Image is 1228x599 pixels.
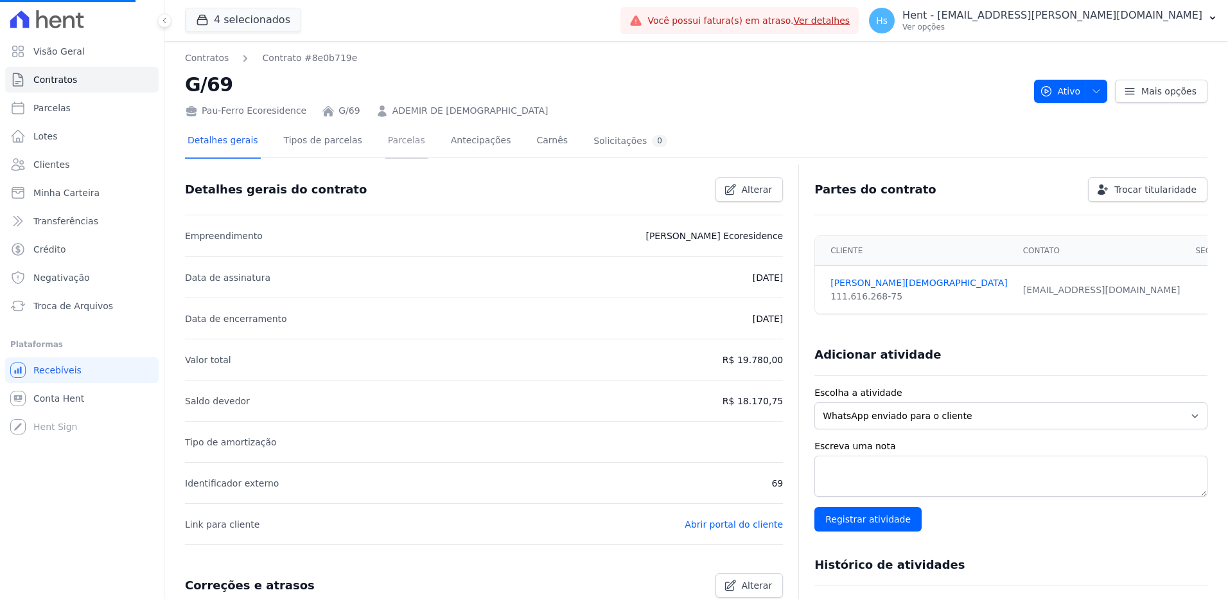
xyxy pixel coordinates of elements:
a: Detalhes gerais [185,125,261,159]
p: [DATE] [753,311,783,326]
p: R$ 19.780,00 [723,352,783,368]
span: Recebíveis [33,364,82,377]
a: Clientes [5,152,159,177]
h3: Detalhes gerais do contrato [185,182,367,197]
p: Identificador externo [185,476,279,491]
span: Troca de Arquivos [33,299,113,312]
span: Transferências [33,215,98,228]
label: Escolha a atividade [814,386,1207,400]
a: ADEMIR DE [DEMOGRAPHIC_DATA] [392,104,548,118]
span: Conta Hent [33,392,84,405]
p: Saldo devedor [185,393,250,409]
div: Pau-Ferro Ecoresidence [185,104,306,118]
a: Trocar titularidade [1088,177,1207,202]
th: Cliente [815,236,1015,266]
p: Data de assinatura [185,270,270,285]
p: Ver opções [902,22,1202,32]
a: Minha Carteira [5,180,159,206]
a: Antecipações [448,125,514,159]
div: Solicitações [593,135,667,147]
a: Mais opções [1115,80,1207,103]
a: Tipos de parcelas [281,125,365,159]
p: Empreendimento [185,228,263,244]
span: Trocar titularidade [1114,183,1197,196]
p: R$ 18.170,75 [723,393,783,409]
a: Negativação [5,265,159,291]
span: Clientes [33,158,69,171]
a: Carnês [534,125,570,159]
a: Parcelas [5,95,159,121]
p: Hent - [EMAIL_ADDRESS][PERSON_NAME][DOMAIN_NAME] [902,9,1202,22]
p: Valor total [185,352,231,368]
h3: Histórico de atividades [814,557,965,573]
p: Data de encerramento [185,311,287,326]
p: [PERSON_NAME] Ecoresidence [645,228,783,244]
span: Visão Geral [33,45,85,58]
span: Minha Carteira [33,186,100,199]
div: [EMAIL_ADDRESS][DOMAIN_NAME] [1023,283,1180,297]
a: Visão Geral [5,39,159,64]
a: Alterar [715,573,784,598]
a: Alterar [715,177,784,202]
span: Ativo [1040,80,1081,103]
a: Contrato #8e0b719e [262,51,357,65]
nav: Breadcrumb [185,51,1024,65]
a: Recebíveis [5,357,159,383]
a: Crédito [5,237,159,262]
button: 4 selecionados [185,8,301,32]
span: Hs [876,16,888,25]
a: Contratos [185,51,229,65]
a: Conta Hent [5,386,159,411]
p: Tipo de amortização [185,434,277,450]
a: Transferências [5,208,159,234]
label: Escreva uma nota [814,440,1207,453]
span: Mais opções [1141,85,1197,98]
button: Hs Hent - [EMAIL_ADDRESS][PERSON_NAME][DOMAIN_NAME] Ver opções [859,3,1228,39]
span: Crédito [33,243,66,256]
th: Contato [1015,236,1188,266]
span: Lotes [33,130,58,143]
input: Registrar atividade [814,507,922,532]
p: [DATE] [753,270,783,285]
h2: G/69 [185,70,1024,99]
a: Parcelas [385,125,428,159]
div: 0 [652,135,667,147]
div: 111.616.268-75 [830,290,1007,303]
a: Ver detalhes [794,15,850,26]
div: Plataformas [10,337,153,352]
h3: Correções e atrasos [185,578,315,593]
p: Link para cliente [185,517,259,532]
p: 69 [771,476,783,491]
nav: Breadcrumb [185,51,357,65]
span: Alterar [742,183,773,196]
button: Ativo [1034,80,1108,103]
h3: Adicionar atividade [814,347,941,362]
a: Abrir portal do cliente [685,519,783,530]
a: G/69 [338,104,360,118]
a: Troca de Arquivos [5,293,159,319]
span: Alterar [742,579,773,592]
span: Você possui fatura(s) em atraso. [647,14,850,28]
span: Contratos [33,73,77,86]
h3: Partes do contrato [814,182,936,197]
a: Solicitações0 [591,125,670,159]
a: [PERSON_NAME][DEMOGRAPHIC_DATA] [830,276,1007,290]
span: Parcelas [33,102,71,114]
a: Contratos [5,67,159,93]
a: Lotes [5,123,159,149]
span: Negativação [33,271,90,284]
